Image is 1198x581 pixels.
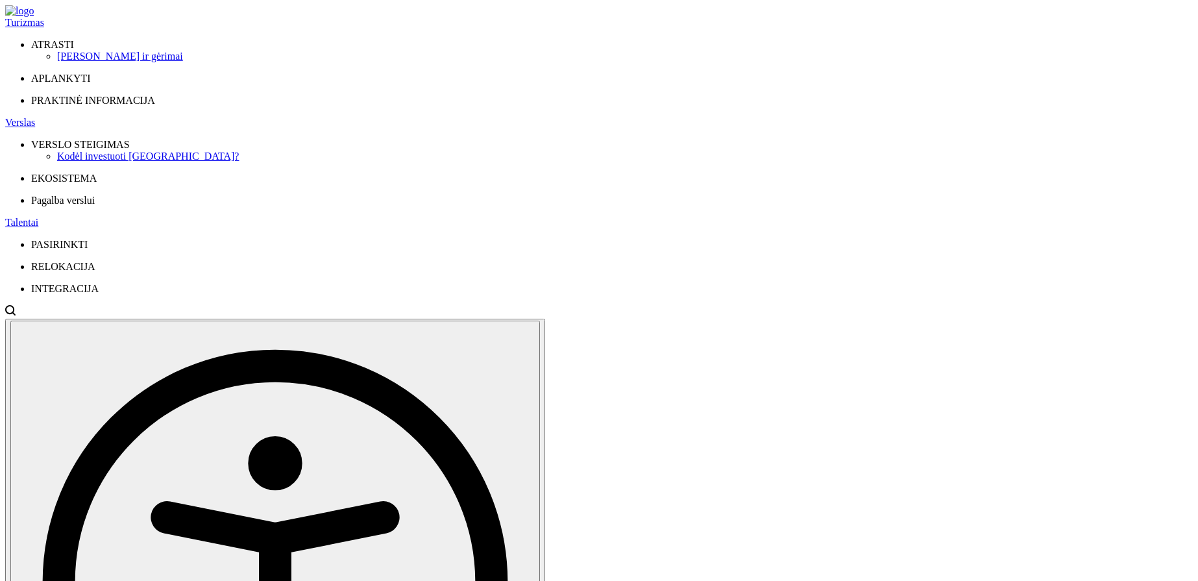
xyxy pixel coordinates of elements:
[31,195,95,206] span: Pagalba verslui
[31,73,91,84] span: APLANKYTI
[31,173,97,184] span: EKOSISTEMA
[31,239,88,250] span: PASIRINKTI
[5,307,16,318] a: Open search modal
[57,151,1193,162] a: Kodėl investuoti [GEOGRAPHIC_DATA]?
[31,261,95,272] span: RELOKACIJA
[31,283,99,294] span: INTEGRACIJA
[5,117,1193,129] a: Verslas
[31,139,130,150] span: VERSLO STEIGIMAS
[5,217,1193,229] a: Talentai
[5,5,34,17] img: logo
[31,39,74,50] span: ATRASTI
[5,17,1193,29] a: Turizmas
[57,51,1193,62] a: [PERSON_NAME] ir gėrimai
[31,95,155,106] span: PRAKTINĖ INFORMACIJA
[5,17,1193,295] nav: Primary navigation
